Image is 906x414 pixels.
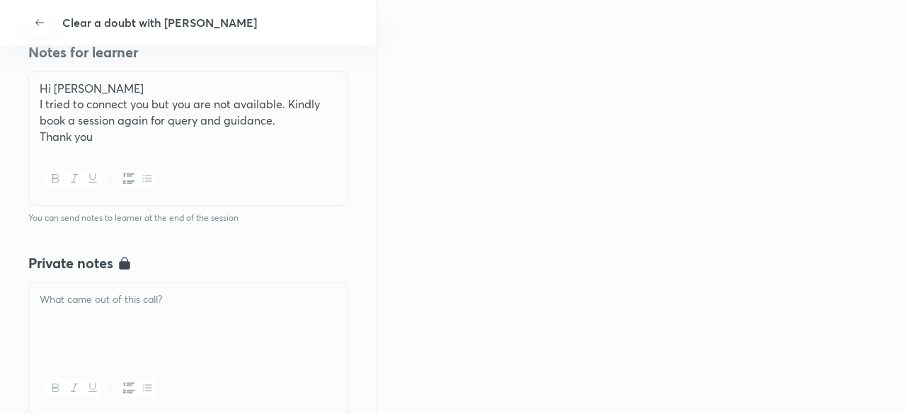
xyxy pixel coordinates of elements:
h4: Notes for learner [28,42,138,63]
p: I tried to connect you but you are not available. Kindly book a session again for query and guida... [40,96,337,128]
p: Clear a doubt with [PERSON_NAME] [62,14,257,31]
h6: You can send notes to learner at the end of the session [28,206,348,224]
h4: Private notes [28,253,113,274]
p: Hi [PERSON_NAME] [40,81,337,97]
p: Thank you [40,129,337,145]
span: Support [55,11,93,23]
